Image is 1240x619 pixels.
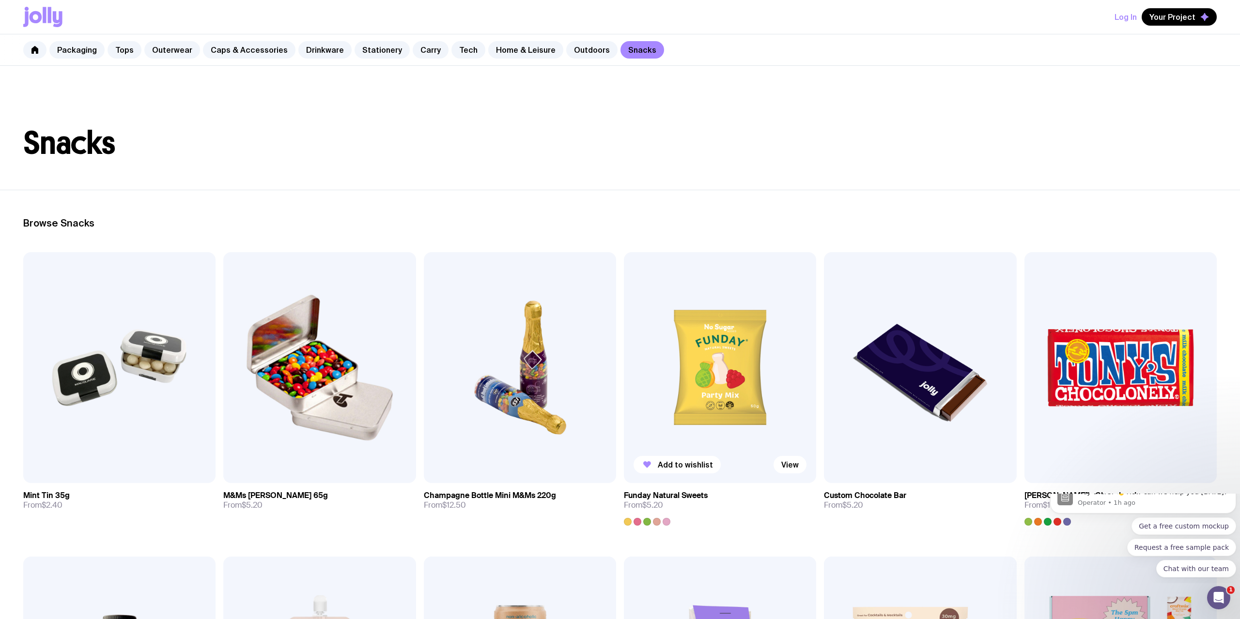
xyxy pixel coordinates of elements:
button: Quick reply: Get a free custom mockup [85,24,190,41]
span: From [424,500,466,510]
a: Mint Tin 35gFrom$2.40 [23,483,216,518]
span: From [624,500,663,510]
span: From [824,500,863,510]
a: View [774,456,806,473]
span: $10.50 [1043,500,1067,510]
iframe: Intercom live chat [1207,586,1230,609]
h3: Custom Chocolate Bar [824,491,906,500]
button: Add to wishlist [634,456,721,473]
button: Log In [1115,8,1137,26]
span: $2.40 [42,500,62,510]
span: From [23,500,62,510]
h1: Snacks [23,128,1217,159]
span: 1 [1227,586,1235,594]
h3: Funday Natural Sweets [624,491,708,500]
a: Snacks [620,41,664,59]
a: Packaging [49,41,105,59]
a: Stationery [355,41,410,59]
div: Quick reply options [4,24,190,84]
span: $5.20 [842,500,863,510]
span: From [223,500,263,510]
h3: [PERSON_NAME]'s Chocolonely [1024,491,1141,500]
span: From [1024,500,1067,510]
a: Tech [451,41,485,59]
a: Home & Leisure [488,41,563,59]
button: Quick reply: Request a free sample pack [81,45,190,62]
p: Message from Operator, sent 1h ago [31,5,183,14]
h3: M&Ms [PERSON_NAME] 65g [223,491,328,500]
a: [PERSON_NAME]'s ChocolonelyFrom$10.50 [1024,483,1217,526]
a: Outerwear [144,41,200,59]
span: $12.50 [442,500,466,510]
a: Funday Natural SweetsFrom$5.20 [624,483,816,526]
a: Carry [413,41,449,59]
span: $5.20 [242,500,263,510]
a: Custom Chocolate BarFrom$5.20 [824,483,1016,518]
button: Your Project [1142,8,1217,26]
a: Tops [108,41,141,59]
span: $5.20 [642,500,663,510]
a: Caps & Accessories [203,41,295,59]
a: M&Ms [PERSON_NAME] 65gFrom$5.20 [223,483,416,518]
a: Champagne Bottle Mini M&Ms 220gFrom$12.50 [424,483,616,518]
h3: Champagne Bottle Mini M&Ms 220g [424,491,556,500]
span: Your Project [1149,12,1195,22]
h3: Mint Tin 35g [23,491,70,500]
a: Drinkware [298,41,352,59]
button: Quick reply: Chat with our team [110,66,190,84]
a: Outdoors [566,41,618,59]
iframe: Intercom notifications message [1046,494,1240,583]
h2: Browse Snacks [23,217,1217,229]
span: Add to wishlist [658,460,713,469]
